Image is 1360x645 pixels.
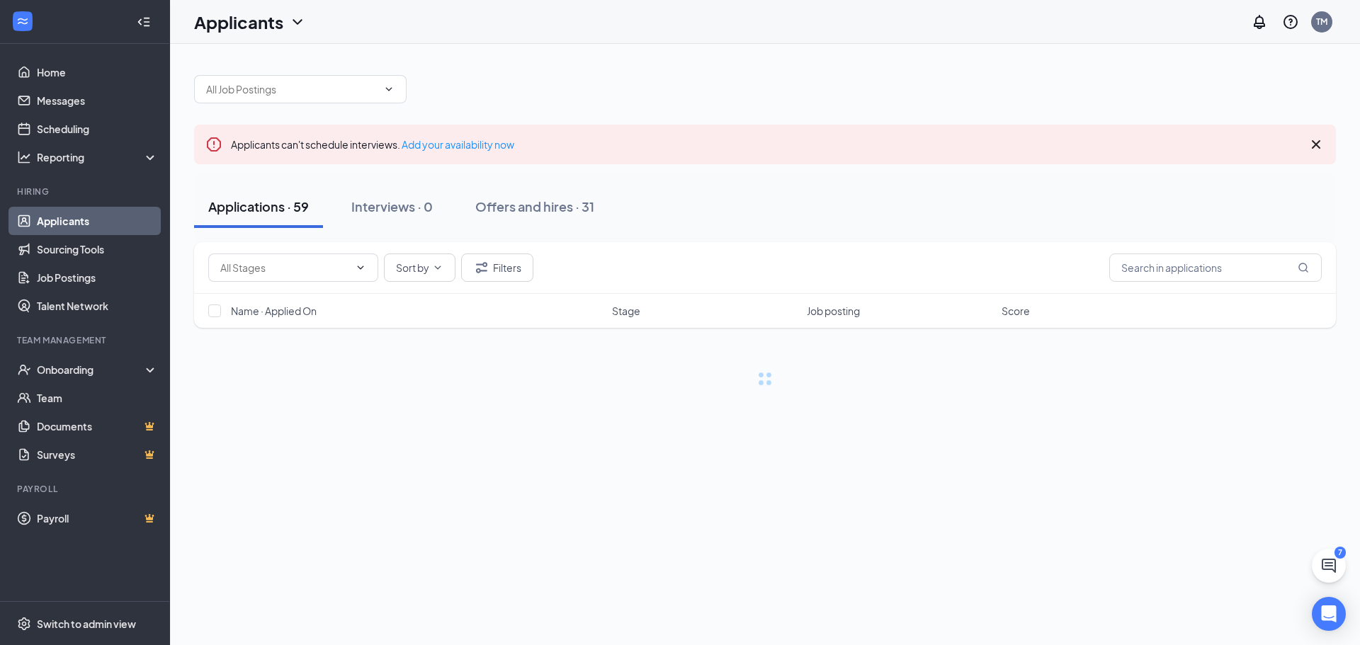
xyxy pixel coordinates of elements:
svg: ChevronDown [289,13,306,30]
svg: ChevronDown [432,262,443,273]
div: Offers and hires · 31 [475,198,594,215]
input: Search in applications [1109,253,1322,282]
svg: Settings [17,617,31,631]
div: Switch to admin view [37,617,136,631]
a: Add your availability now [402,138,514,151]
span: Job posting [807,304,860,318]
svg: Analysis [17,150,31,164]
a: Scheduling [37,115,158,143]
a: Sourcing Tools [37,235,158,263]
button: ChatActive [1312,549,1346,583]
div: 7 [1334,547,1346,559]
span: Name · Applied On [231,304,317,318]
span: Sort by [396,263,429,273]
a: Home [37,58,158,86]
div: Payroll [17,483,155,495]
svg: Collapse [137,15,151,29]
svg: ChevronDown [355,262,366,273]
span: Stage [612,304,640,318]
svg: MagnifyingGlass [1298,262,1309,273]
a: Applicants [37,207,158,235]
a: Job Postings [37,263,158,292]
svg: ChatActive [1320,557,1337,574]
div: Onboarding [37,363,146,377]
svg: Error [205,136,222,153]
div: Team Management [17,334,155,346]
div: Interviews · 0 [351,198,433,215]
input: All Job Postings [206,81,378,97]
a: SurveysCrown [37,440,158,469]
a: Talent Network [37,292,158,320]
span: Applicants can't schedule interviews. [231,138,514,151]
span: Score [1002,304,1030,318]
div: Open Intercom Messenger [1312,597,1346,631]
button: Filter Filters [461,253,533,282]
div: Hiring [17,185,155,198]
a: PayrollCrown [37,504,158,532]
h1: Applicants [194,10,283,34]
div: Reporting [37,150,159,164]
div: Applications · 59 [208,198,309,215]
svg: WorkstreamLogo [16,14,30,28]
svg: QuestionInfo [1282,13,1299,30]
a: Team [37,384,158,412]
a: Messages [37,86,158,115]
svg: ChevronDown [383,84,395,95]
svg: Cross [1308,136,1325,153]
div: TM [1316,16,1327,28]
svg: UserCheck [17,363,31,377]
a: DocumentsCrown [37,412,158,440]
input: All Stages [220,260,349,275]
svg: Notifications [1251,13,1268,30]
button: Sort byChevronDown [384,253,455,282]
svg: Filter [473,259,490,276]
